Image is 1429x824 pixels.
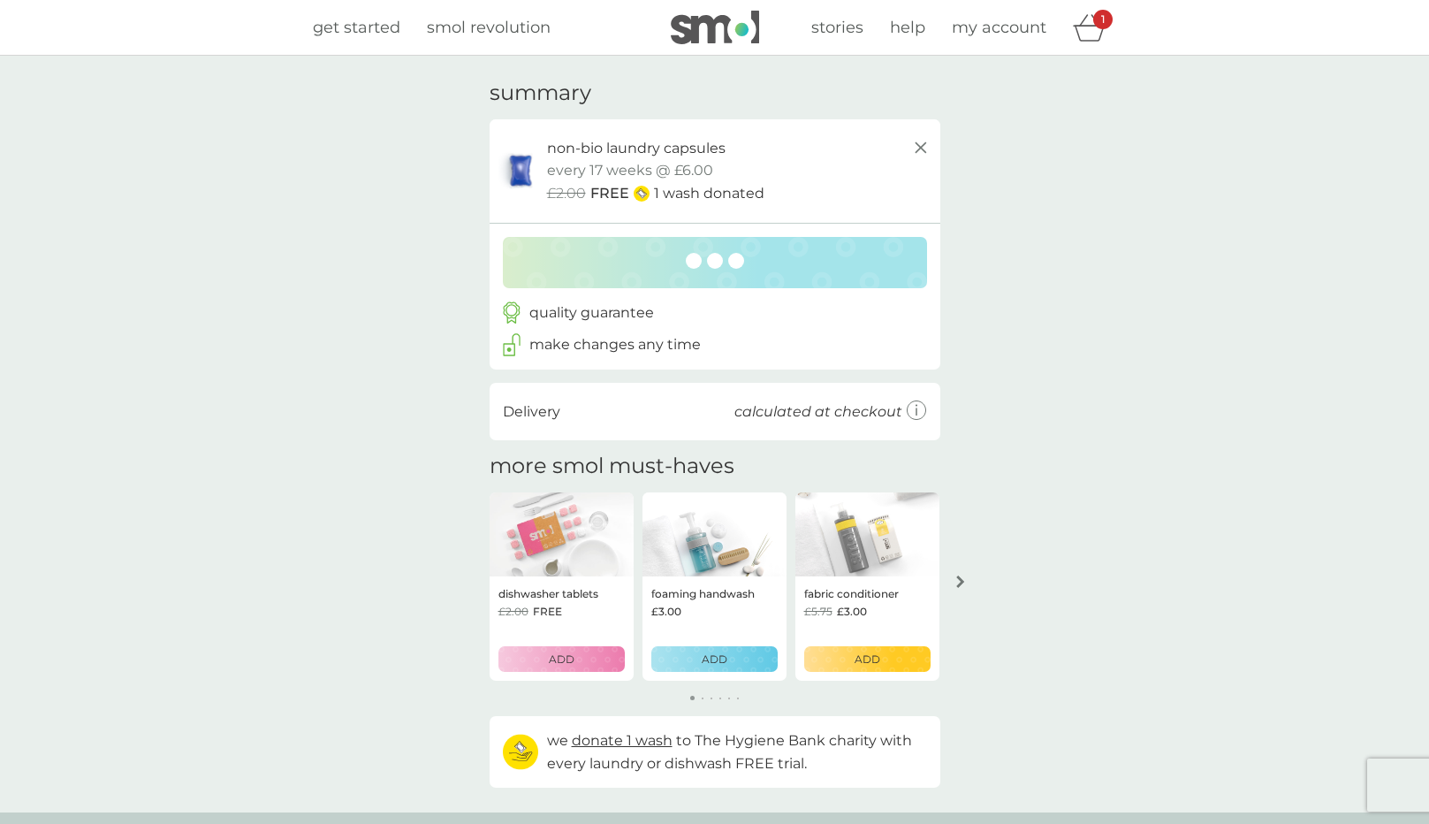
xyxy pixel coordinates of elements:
[952,15,1046,41] a: my account
[529,301,654,324] p: quality guarantee
[490,80,591,106] h3: summary
[651,646,778,672] button: ADD
[1073,10,1117,45] div: basket
[533,603,562,620] span: FREE
[547,182,586,205] span: £2.00
[590,182,629,205] span: FREE
[549,651,574,668] p: ADD
[890,18,925,37] span: help
[837,603,867,620] span: £3.00
[890,15,925,41] a: help
[804,646,931,672] button: ADD
[572,732,673,749] span: donate 1 wash
[547,729,927,774] p: we to The Hygiene Bank charity with every laundry or dishwash FREE trial.
[547,137,726,160] p: non-bio laundry capsules
[498,646,625,672] button: ADD
[547,159,713,182] p: every 17 weeks @ £6.00
[529,333,701,356] p: make changes any time
[811,15,863,41] a: stories
[313,15,400,41] a: get started
[503,401,560,423] p: Delivery
[804,585,899,602] p: fabric conditioner
[952,18,1046,37] span: my account
[651,585,755,602] p: foaming handwash
[651,603,681,620] span: £3.00
[313,18,400,37] span: get started
[427,15,551,41] a: smol revolution
[490,454,734,479] h2: more smol must-haves
[498,585,598,602] p: dishwasher tablets
[498,603,528,620] span: £2.00
[671,11,759,44] img: smol
[427,18,551,37] span: smol revolution
[811,18,863,37] span: stories
[702,651,727,668] p: ADD
[654,182,764,205] p: 1 wash donated
[804,603,832,620] span: £5.75
[734,401,902,423] p: calculated at checkout
[855,651,880,668] p: ADD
